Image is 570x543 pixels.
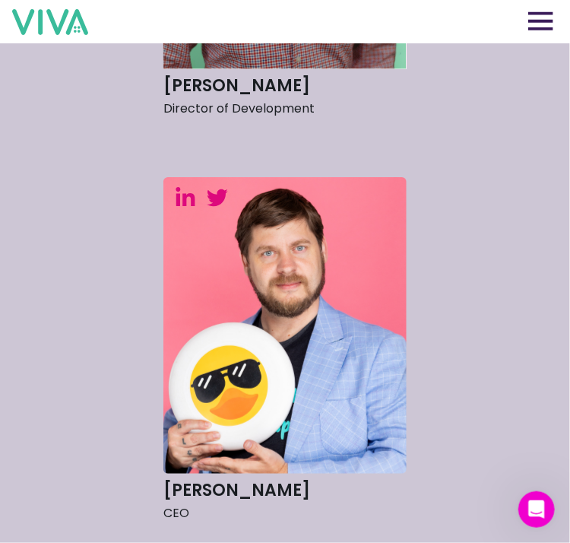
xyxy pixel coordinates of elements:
[163,502,407,525] p: CEO
[175,186,196,207] img: LinkedIn
[163,75,407,97] h3: [PERSON_NAME]
[12,9,88,35] img: viva
[207,188,228,208] img: Twitter
[528,11,553,30] img: opens navigation menu
[518,491,555,528] iframe: Intercom live chat
[163,479,407,502] h3: [PERSON_NAME]
[163,97,407,120] p: Director of Development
